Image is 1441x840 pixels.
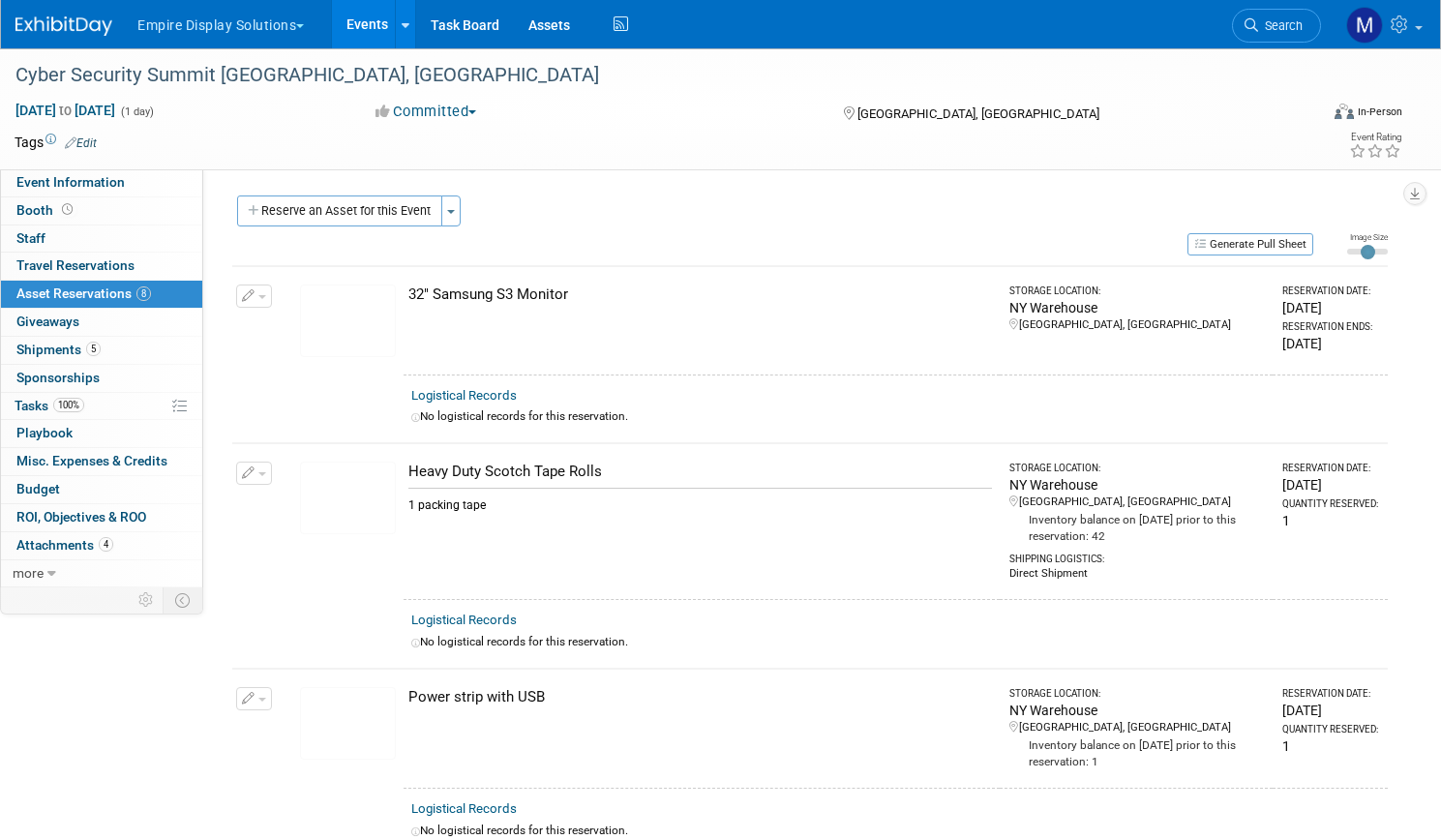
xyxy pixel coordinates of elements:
a: Playbook [1,420,202,447]
span: Staff [16,230,45,246]
button: Committed [369,102,484,122]
a: Event Information [1,169,202,196]
span: 100% [53,398,84,412]
a: Misc. Expenses & Credits [1,448,202,475]
div: Reservation Date: [1282,285,1380,298]
span: (1 day) [119,105,154,118]
button: Generate Pull Sheet [1187,233,1313,255]
a: Search [1232,9,1321,43]
span: Travel Reservations [16,257,135,273]
span: Shipments [16,342,101,357]
div: Storage Location: [1009,462,1265,475]
a: Giveaways [1,309,202,336]
div: Quantity Reserved: [1282,497,1380,511]
div: 1 [1282,511,1380,530]
a: Edit [65,136,97,150]
span: Asset Reservations [16,285,151,301]
img: ExhibitDay [15,16,112,36]
a: Travel Reservations [1,253,202,280]
span: more [13,565,44,581]
div: Storage Location: [1009,687,1265,701]
div: Reservation Date: [1282,462,1380,475]
img: View Images [300,285,396,357]
td: Personalize Event Tab Strip [130,587,164,613]
div: Reservation Date: [1282,687,1380,701]
span: 8 [136,286,151,301]
img: Matt h [1346,7,1383,44]
div: Power strip with USB [408,687,992,707]
td: Tags [15,133,97,152]
div: [GEOGRAPHIC_DATA], [GEOGRAPHIC_DATA] [1009,720,1265,735]
div: 32" Samsung S3 Monitor [408,285,992,305]
div: [DATE] [1282,298,1380,317]
div: [DATE] [1282,334,1380,353]
div: Heavy Duty Scotch Tape Rolls [408,462,992,482]
div: [GEOGRAPHIC_DATA], [GEOGRAPHIC_DATA] [1009,495,1265,510]
span: 4 [99,537,113,552]
a: Logistical Records [411,388,517,403]
img: View Images [300,462,396,534]
div: In-Person [1357,105,1402,119]
a: Logistical Records [411,801,517,816]
span: 5 [86,342,101,356]
div: Event Format [1195,101,1402,130]
span: Playbook [16,425,73,440]
span: Search [1258,18,1303,33]
div: Storage Location: [1009,285,1265,298]
div: NY Warehouse [1009,701,1265,720]
a: Tasks100% [1,393,202,420]
span: Giveaways [16,314,79,329]
a: Staff [1,225,202,253]
div: No logistical records for this reservation. [411,823,1380,839]
div: 1 packing tape [408,488,992,514]
a: Booth [1,197,202,225]
span: [GEOGRAPHIC_DATA], [GEOGRAPHIC_DATA] [857,106,1099,121]
img: Format-Inperson.png [1335,104,1354,119]
span: Booth [16,202,76,218]
div: Direct Shipment [1009,566,1265,582]
span: Misc. Expenses & Credits [16,453,167,468]
span: Sponsorships [16,370,100,385]
div: Reservation Ends: [1282,320,1380,334]
a: Attachments4 [1,532,202,559]
a: Budget [1,476,202,503]
div: Inventory balance on [DATE] prior to this reservation: 1 [1009,735,1265,770]
div: No logistical records for this reservation. [411,408,1380,425]
button: Reserve an Asset for this Event [237,195,442,226]
a: ROI, Objectives & ROO [1,504,202,531]
span: ROI, Objectives & ROO [16,509,146,525]
div: Inventory balance on [DATE] prior to this reservation: 42 [1009,510,1265,545]
div: Shipping Logistics: [1009,545,1265,566]
div: NY Warehouse [1009,298,1265,317]
span: Attachments [16,537,113,553]
div: Quantity Reserved: [1282,723,1380,736]
span: Event Information [16,174,125,190]
div: Cyber Security Summit [GEOGRAPHIC_DATA], [GEOGRAPHIC_DATA] [9,58,1284,93]
div: [DATE] [1282,701,1380,720]
span: Tasks [15,398,84,413]
div: Event Rating [1349,133,1401,142]
span: Budget [16,481,60,496]
div: [GEOGRAPHIC_DATA], [GEOGRAPHIC_DATA] [1009,317,1265,333]
a: Logistical Records [411,613,517,627]
div: NY Warehouse [1009,475,1265,495]
td: Toggle Event Tabs [164,587,203,613]
div: Image Size [1347,231,1388,243]
span: Booth not reserved yet [58,202,76,217]
div: No logistical records for this reservation. [411,634,1380,650]
div: 1 [1282,736,1380,756]
a: more [1,560,202,587]
a: Shipments5 [1,337,202,364]
img: View Images [300,687,396,760]
a: Sponsorships [1,365,202,392]
span: [DATE] [DATE] [15,102,116,119]
div: [DATE] [1282,475,1380,495]
a: Asset Reservations8 [1,281,202,308]
span: to [56,103,75,118]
